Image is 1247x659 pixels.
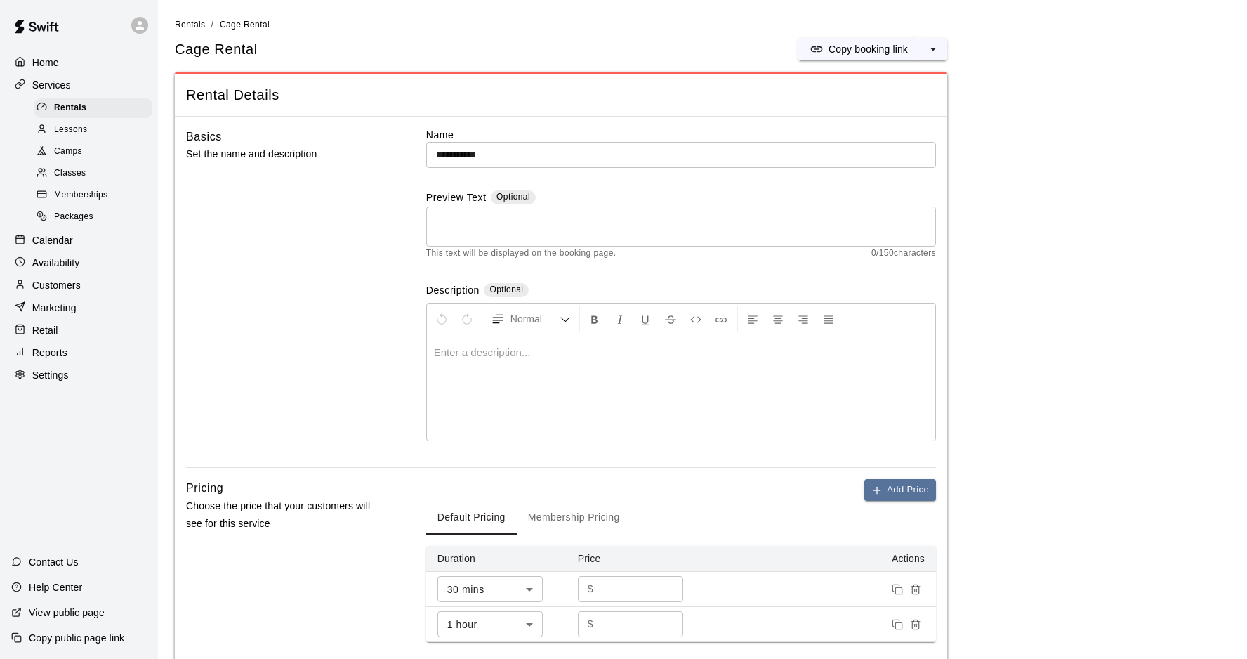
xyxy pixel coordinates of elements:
label: Name [426,128,936,142]
a: Classes [34,163,158,185]
p: Copy booking link [829,42,908,56]
span: Normal [510,312,560,326]
button: Copy booking link [798,38,919,60]
button: Redo [455,306,479,332]
a: Home [11,52,147,73]
a: Memberships [34,185,158,207]
span: Optional [489,285,523,294]
button: Insert Code [684,306,708,332]
h6: Basics [186,128,222,146]
div: Rentals [34,98,152,118]
a: Availability [11,252,147,273]
a: Lessons [34,119,158,141]
button: Format Underline [633,306,657,332]
span: Lessons [54,123,88,137]
p: Services [32,78,71,92]
div: Memberships [34,185,152,205]
a: Calendar [11,230,147,251]
div: 30 mins [437,576,543,602]
button: Remove price [906,615,925,634]
p: Retail [32,323,58,337]
button: Membership Pricing [517,501,631,535]
span: 0 / 150 characters [871,247,936,261]
a: Reports [11,342,147,363]
p: Calendar [32,233,73,247]
h6: Pricing [186,479,223,497]
p: $ [588,582,593,596]
button: Format Bold [583,306,607,332]
th: Actions [707,546,936,572]
p: Reports [32,346,67,360]
button: Default Pricing [426,501,517,535]
a: Rentals [34,97,158,119]
p: Contact Us [29,555,79,569]
span: Classes [54,167,86,181]
p: Settings [32,368,69,382]
button: select merge strategy [919,38,947,60]
button: Duplicate price [888,615,906,634]
p: Set the name and description [186,145,381,163]
span: Optional [496,192,530,202]
span: Rentals [54,101,86,115]
div: 1 hour [437,611,543,637]
span: Memberships [54,188,107,202]
p: Home [32,56,59,70]
button: Format Italics [608,306,632,332]
p: Copy public page link [29,631,124,645]
p: Customers [32,278,81,292]
p: Help Center [29,580,82,594]
div: Camps [34,142,152,162]
label: Preview Text [426,190,487,207]
span: Packages [54,210,93,224]
a: Rentals [175,18,206,30]
button: Add Price [864,479,936,501]
div: Lessons [34,120,152,140]
span: Cage Rental [220,20,270,30]
button: Format Strikethrough [659,306,682,332]
h5: Cage Rental [175,40,258,59]
span: Rentals [175,20,206,30]
a: Retail [11,320,147,341]
p: Availability [32,256,80,270]
label: Description [426,283,480,299]
button: Formatting Options [485,306,576,332]
p: View public page [29,606,105,620]
button: Duplicate price [888,580,906,599]
p: Choose the price that your customers will see for this service [186,497,381,533]
span: Rental Details [186,86,936,105]
button: Right Align [791,306,815,332]
th: Price [567,546,707,572]
a: Packages [34,207,158,228]
button: Remove price [906,580,925,599]
a: Marketing [11,297,147,318]
a: Camps [34,141,158,163]
span: Camps [54,145,82,159]
button: Insert Link [709,306,733,332]
a: Services [11,74,147,96]
a: Settings [11,365,147,386]
div: Packages [34,207,152,227]
nav: breadcrumb [175,17,1230,32]
button: Left Align [741,306,765,332]
div: Classes [34,164,152,183]
a: Customers [11,275,147,296]
p: $ [588,617,593,632]
div: split button [798,38,947,60]
button: Justify Align [817,306,840,332]
p: Marketing [32,301,77,315]
button: Undo [430,306,454,332]
li: / [211,17,214,32]
button: Center Align [766,306,790,332]
span: This text will be displayed on the booking page. [426,247,616,261]
th: Duration [426,546,567,572]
